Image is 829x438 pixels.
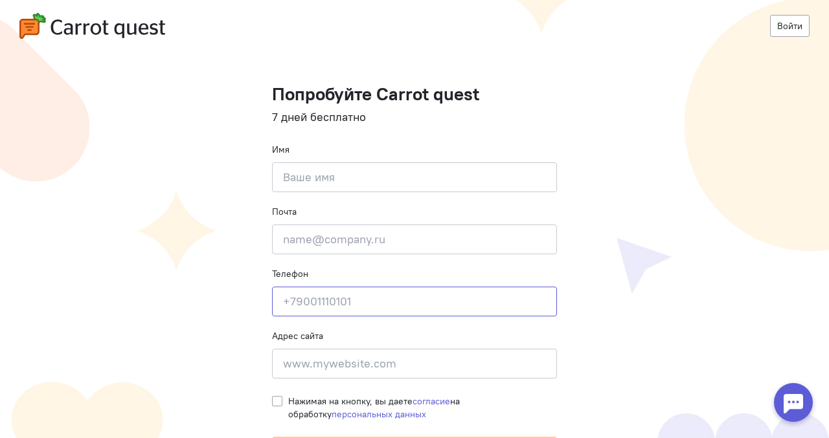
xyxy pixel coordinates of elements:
img: carrot-quest-logo.svg [19,13,165,39]
label: Имя [272,143,290,156]
span: Нажимая на кнопку, вы даете на обработку [288,395,460,420]
h4: 7 дней бесплатно [272,111,557,124]
a: согласие [413,395,450,407]
label: Почта [272,205,297,218]
input: name@company.ru [272,224,557,254]
input: Ваше имя [272,162,557,192]
label: Адрес сайта [272,329,323,342]
input: www.mywebsite.com [272,349,557,378]
a: персональных данных [332,408,426,420]
a: Войти [770,15,810,37]
input: +79001110101 [272,287,557,316]
h1: Попробуйте Carrot quest [272,84,557,104]
label: Телефон [272,267,308,280]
